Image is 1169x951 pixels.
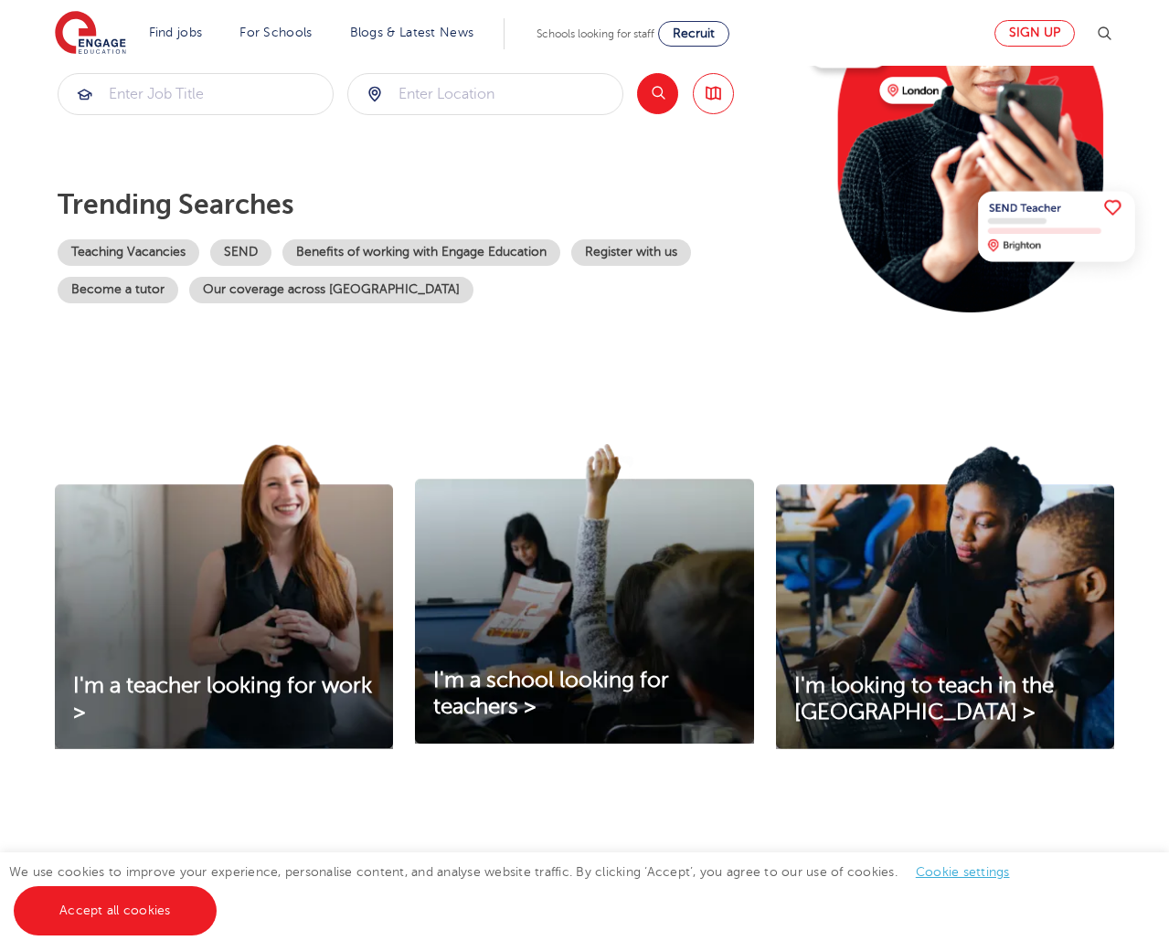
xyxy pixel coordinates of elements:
[58,73,334,115] div: Submit
[350,26,474,39] a: Blogs & Latest News
[55,444,393,749] img: I'm a teacher looking for work
[9,865,1028,917] span: We use cookies to improve your experience, personalise content, and analyse website traffic. By c...
[637,73,678,114] button: Search
[537,27,654,40] span: Schools looking for staff
[571,239,691,266] a: Register with us
[776,444,1114,749] img: I'm looking to teach in the UK
[55,11,126,57] img: Engage Education
[916,865,1010,879] a: Cookie settings
[776,673,1114,726] a: I'm looking to teach in the [GEOGRAPHIC_DATA] >
[14,886,217,935] a: Accept all cookies
[794,673,1054,724] span: I'm looking to teach in the [GEOGRAPHIC_DATA] >
[55,673,393,726] a: I'm a teacher looking for work >
[433,668,669,719] span: I'm a school looking for teachers >
[73,673,372,724] span: I'm a teacher looking for work >
[347,73,623,115] div: Submit
[415,444,753,744] img: I'm a school looking for teachers
[282,239,560,266] a: Benefits of working with Engage Education
[994,20,1075,47] a: Sign up
[58,277,178,303] a: Become a tutor
[415,668,753,721] a: I'm a school looking for teachers >
[239,26,312,39] a: For Schools
[149,26,203,39] a: Find jobs
[348,74,622,114] input: Submit
[58,239,199,266] a: Teaching Vacancies
[58,74,333,114] input: Submit
[189,277,473,303] a: Our coverage across [GEOGRAPHIC_DATA]
[673,26,715,40] span: Recruit
[210,239,271,266] a: SEND
[58,188,795,221] p: Trending searches
[658,21,729,47] a: Recruit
